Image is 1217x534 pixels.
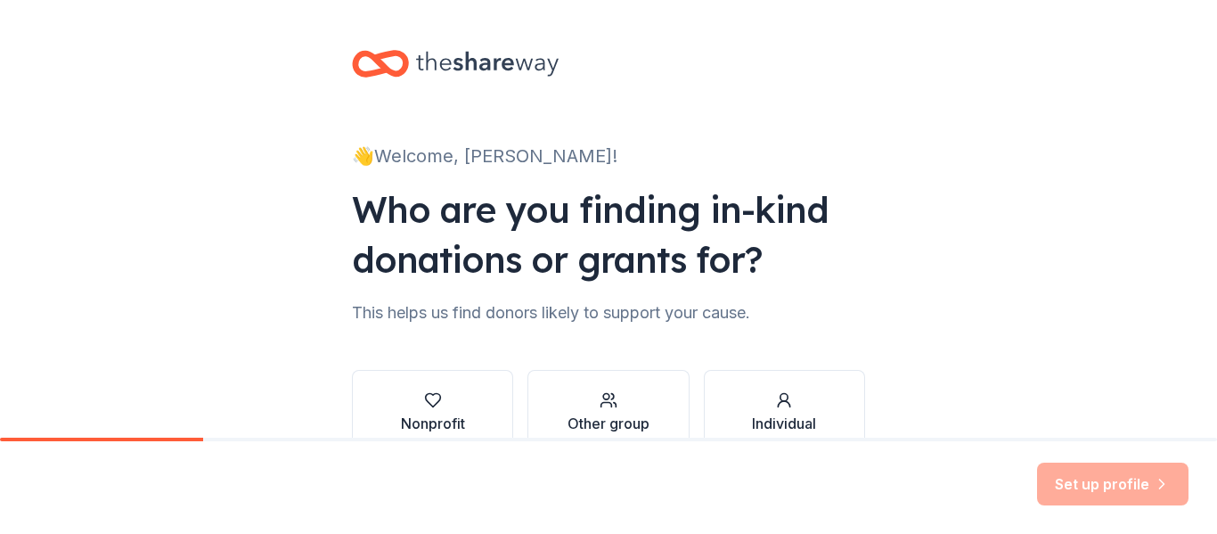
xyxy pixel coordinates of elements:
button: Individual [704,370,865,456]
div: 👋 Welcome, [PERSON_NAME]! [352,142,865,170]
div: Other group [568,413,649,434]
button: Nonprofit [352,370,513,456]
div: Nonprofit [401,413,465,434]
div: Who are you finding in-kind donations or grants for? [352,185,865,284]
div: Individual [752,413,816,434]
div: This helps us find donors likely to support your cause. [352,299,865,327]
button: Other group [527,370,689,456]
